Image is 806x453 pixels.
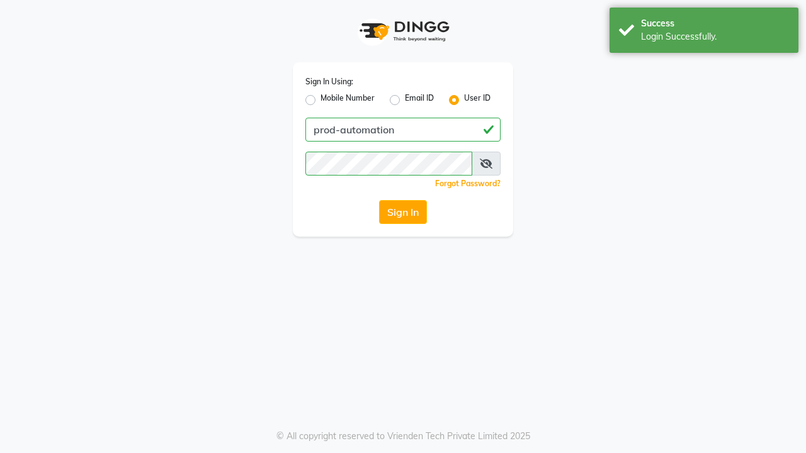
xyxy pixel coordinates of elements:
[321,92,375,108] label: Mobile Number
[464,92,491,108] label: User ID
[305,118,501,142] input: Username
[379,200,427,224] button: Sign In
[641,30,789,43] div: Login Successfully.
[435,179,501,188] a: Forgot Password?
[305,152,472,176] input: Username
[405,92,434,108] label: Email ID
[353,13,453,50] img: logo1.svg
[641,17,789,30] div: Success
[305,76,353,87] label: Sign In Using:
